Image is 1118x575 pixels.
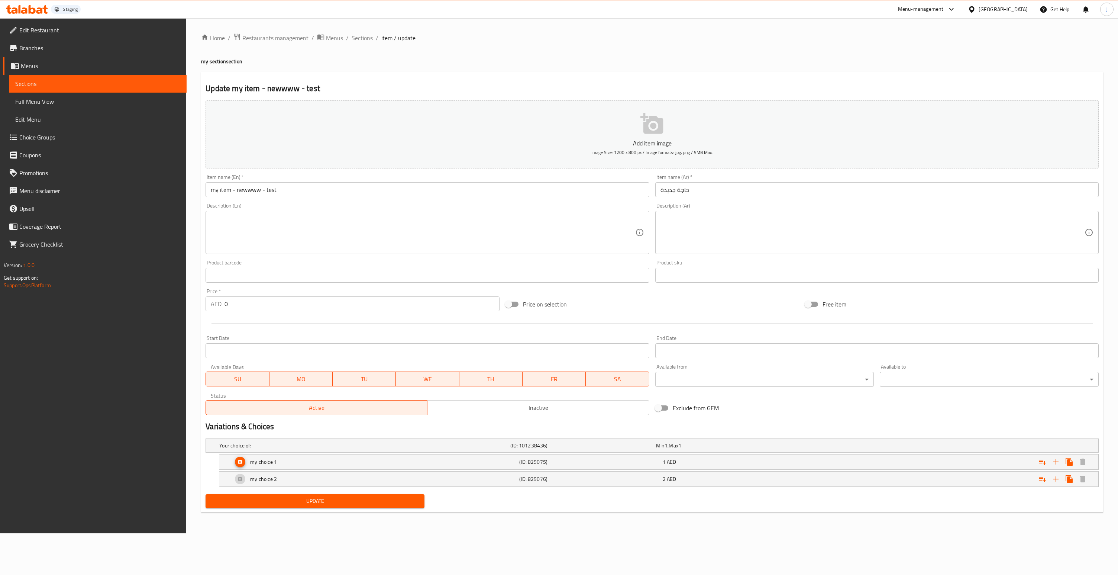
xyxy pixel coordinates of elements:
[656,442,798,449] div: ,
[1063,472,1076,486] button: Clone new choice
[206,372,269,386] button: SU
[272,374,330,385] span: MO
[15,79,181,88] span: Sections
[19,186,181,195] span: Menu disclaimer
[311,33,314,42] li: /
[224,296,499,311] input: Please enter price
[21,61,181,70] span: Menus
[206,268,649,283] input: Please enter product barcode
[1076,455,1089,469] button: Delete my choice 1
[333,372,396,386] button: TU
[3,164,187,182] a: Promotions
[219,454,1098,469] div: Expand
[3,200,187,218] a: Upsell
[23,260,35,270] span: 1.0.0
[228,33,230,42] li: /
[667,457,676,467] span: AED
[206,421,1099,432] h2: Variations & Choices
[399,374,456,385] span: WE
[519,458,659,466] h5: (ID: 829075)
[19,204,181,213] span: Upsell
[823,300,846,309] span: Free item
[206,100,1099,168] button: Add item imageImage Size: 1200 x 800 px / Image formats: jpg, png / 5MB Max.
[3,146,187,164] a: Coupons
[1049,472,1063,486] button: Add new choice
[15,97,181,106] span: Full Menu View
[673,404,719,412] span: Exclude from GEM
[381,33,416,42] span: item / update
[898,5,944,14] div: Menu-management
[880,372,1099,387] div: ​
[201,33,225,42] a: Home
[206,83,1099,94] h2: Update my item - newwww - test
[3,57,187,75] a: Menus
[19,240,181,249] span: Grocery Checklist
[3,21,187,39] a: Edit Restaurant
[589,374,646,385] span: SA
[9,93,187,110] a: Full Menu View
[19,133,181,142] span: Choice Groups
[201,33,1103,43] nav: breadcrumb
[4,273,38,283] span: Get support on:
[3,218,187,235] a: Coverage Report
[336,374,393,385] span: TU
[250,475,277,483] h5: my choice 2
[209,402,424,413] span: Active
[526,374,583,385] span: FR
[376,33,378,42] li: /
[15,115,181,124] span: Edit Menu
[523,300,567,309] span: Price on selection
[9,110,187,128] a: Edit Menu
[206,400,427,415] button: Active
[3,182,187,200] a: Menu disclaimer
[206,494,424,508] button: Update
[19,26,181,35] span: Edit Restaurant
[665,441,668,450] span: 1
[462,374,520,385] span: TH
[669,441,678,450] span: Max
[1106,5,1108,13] span: J
[1076,472,1089,486] button: Delete my choice 2
[510,442,653,449] h5: (ID: 101238436)
[1049,455,1063,469] button: Add new choice
[655,372,874,387] div: ​
[9,75,187,93] a: Sections
[663,474,666,484] span: 2
[1036,455,1049,469] button: Add sub category
[591,148,713,157] span: Image Size: 1200 x 800 px / Image formats: jpg, png / 5MB Max.
[250,458,277,466] h5: my choice 1
[4,260,22,270] span: Version:
[242,33,308,42] span: Restaurants management
[326,33,343,42] span: Menus
[4,280,51,290] a: Support.OpsPlatform
[3,235,187,253] a: Grocery Checklist
[352,33,373,42] span: Sections
[523,372,586,386] button: FR
[19,151,181,160] span: Coupons
[655,182,1099,197] input: Enter name Ar
[63,6,78,12] div: Staging
[979,5,1028,13] div: [GEOGRAPHIC_DATA]
[663,457,666,467] span: 1
[19,168,181,177] span: Promotions
[209,374,266,385] span: SU
[19,222,181,231] span: Coverage Report
[667,474,676,484] span: AED
[219,472,1098,486] div: Expand
[201,58,1103,65] h4: my section section
[206,182,649,197] input: Enter name En
[19,44,181,52] span: Branches
[1036,472,1049,486] button: Add sub category
[217,139,1087,148] p: Add item image
[459,372,523,386] button: TH
[346,33,349,42] li: /
[206,439,1098,452] div: Expand
[678,441,681,450] span: 1
[219,442,507,449] h5: Your choice of:
[3,39,187,57] a: Branches
[1063,455,1076,469] button: Clone new choice
[233,33,308,43] a: Restaurants management
[269,372,333,386] button: MO
[519,475,659,483] h5: (ID: 829076)
[396,372,459,386] button: WE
